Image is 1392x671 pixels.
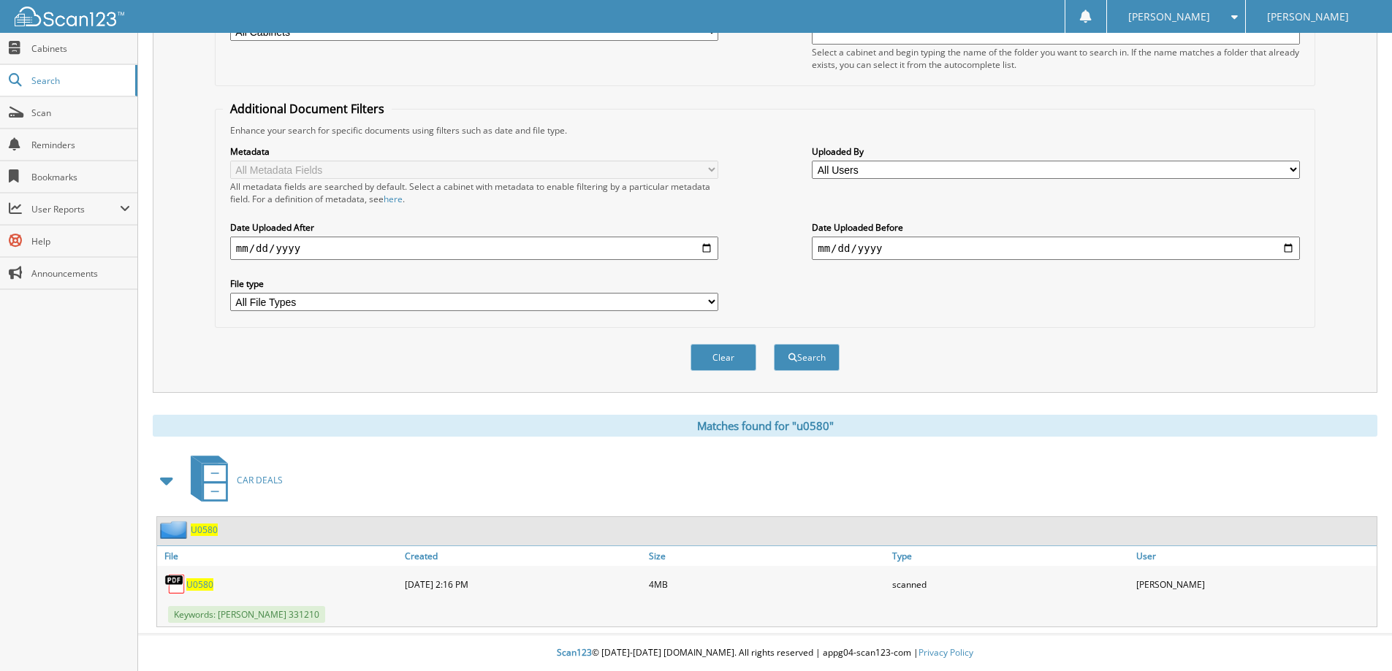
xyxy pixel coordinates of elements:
[812,221,1300,234] label: Date Uploaded Before
[1128,12,1210,21] span: [PERSON_NAME]
[774,344,840,371] button: Search
[230,277,718,290] label: File type
[237,474,283,486] span: CAR DEALS
[230,237,718,260] input: start
[164,573,186,595] img: PDF.png
[160,521,191,539] img: folder2.png
[31,171,130,183] span: Bookmarks
[31,267,130,280] span: Announcements
[186,578,213,591] a: U0580
[15,7,124,26] img: scan123-logo-white.svg
[889,570,1133,599] div: scanned
[1133,570,1377,599] div: [PERSON_NAME]
[230,145,718,158] label: Metadata
[31,139,130,151] span: Reminders
[31,42,130,55] span: Cabinets
[182,451,283,509] a: CAR DEALS
[157,546,401,566] a: File
[223,124,1307,137] div: Enhance your search for specific documents using filters such as date and file type.
[889,546,1133,566] a: Type
[401,546,645,566] a: Created
[31,74,128,87] span: Search
[919,646,973,659] a: Privacy Policy
[1267,12,1349,21] span: [PERSON_NAME]
[138,635,1392,671] div: © [DATE]-[DATE] [DOMAIN_NAME]. All rights reserved | appg04-scan123-com |
[812,145,1300,158] label: Uploaded By
[223,101,392,117] legend: Additional Document Filters
[31,235,130,248] span: Help
[691,344,756,371] button: Clear
[230,180,718,205] div: All metadata fields are searched by default. Select a cabinet with metadata to enable filtering b...
[230,221,718,234] label: Date Uploaded After
[1133,546,1377,566] a: User
[153,415,1377,437] div: Matches found for "u0580"
[1319,601,1392,671] iframe: Chat Widget
[645,546,889,566] a: Size
[31,107,130,119] span: Scan
[384,193,403,205] a: here
[812,237,1300,260] input: end
[31,203,120,215] span: User Reports
[401,570,645,599] div: [DATE] 2:16 PM
[557,646,592,659] span: Scan123
[645,570,889,599] div: 4MB
[812,46,1300,71] div: Select a cabinet and begin typing the name of the folder you want to search in. If the name match...
[168,606,325,623] span: Keywords: [PERSON_NAME] 331210
[191,524,218,536] a: U0580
